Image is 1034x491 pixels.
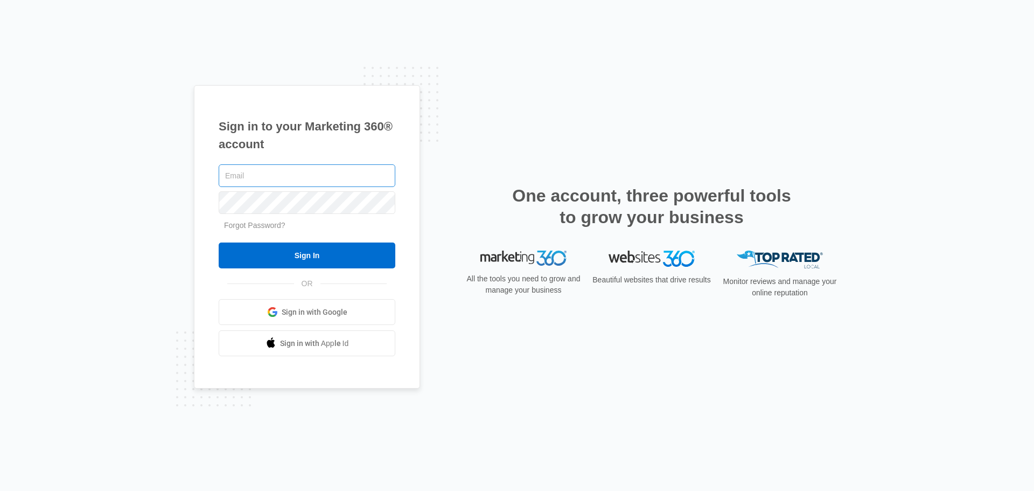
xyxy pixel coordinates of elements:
h2: One account, three powerful tools to grow your business [509,185,794,228]
h1: Sign in to your Marketing 360® account [219,117,395,153]
span: OR [294,278,320,289]
span: Sign in with Apple Id [280,338,349,349]
img: Websites 360 [609,251,695,266]
span: Sign in with Google [282,307,347,318]
p: Monitor reviews and manage your online reputation [719,276,840,299]
p: All the tools you need to grow and manage your business [463,273,584,296]
input: Sign In [219,243,395,268]
img: Top Rated Local [737,251,823,268]
a: Forgot Password? [224,221,285,230]
input: Email [219,164,395,187]
p: Beautiful websites that drive results [591,274,712,286]
img: Marketing 360 [480,251,567,266]
a: Sign in with Apple Id [219,330,395,356]
a: Sign in with Google [219,299,395,325]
